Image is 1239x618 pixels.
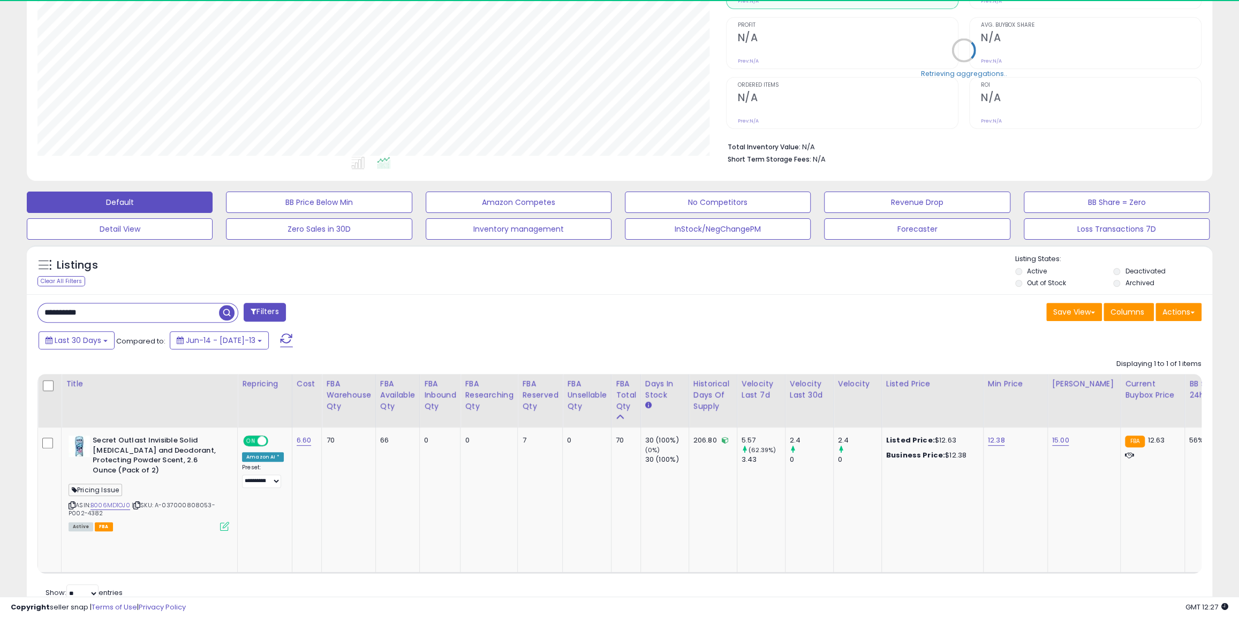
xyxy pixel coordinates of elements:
div: FBA Reserved Qty [522,378,558,412]
a: B006MD1OJ0 [90,501,130,510]
div: FBA inbound Qty [424,378,456,412]
button: Inventory management [426,218,611,240]
button: Filters [244,303,285,322]
div: 30 (100%) [645,436,689,445]
button: BB Share = Zero [1024,192,1210,213]
div: Current Buybox Price [1125,378,1180,401]
div: 2.4 [838,436,881,445]
a: 15.00 [1052,435,1069,446]
label: Active [1027,266,1047,276]
button: Detail View [27,218,213,240]
div: $12.38 [886,451,975,460]
a: Privacy Policy [139,602,186,612]
div: 206.80 [693,436,729,445]
span: FBA [95,522,113,531]
label: Out of Stock [1027,278,1066,287]
button: InStock/NegChangePM [625,218,811,240]
div: seller snap | | [11,602,186,613]
label: Deactivated [1125,266,1165,276]
div: 0 [838,455,881,464]
div: Displaying 1 to 1 of 1 items [1116,359,1202,369]
img: 41FLXHydz1L._SL40_.jpg [69,436,90,457]
button: Actions [1155,303,1202,321]
div: BB Share 24h. [1189,378,1228,401]
span: Compared to: [116,336,165,346]
div: 30 (100%) [645,455,689,464]
div: FBA Warehouse Qty [326,378,371,412]
small: (62.39%) [749,446,776,454]
div: Velocity [838,378,877,390]
div: FBA Unsellable Qty [567,378,607,412]
div: 3.43 [742,455,785,464]
div: FBA Researching Qty [465,378,513,412]
div: 2.4 [790,436,833,445]
span: | SKU: A-037000808053-P002-4382 [69,501,215,517]
span: Columns [1110,307,1144,317]
button: Save View [1046,303,1102,321]
div: 70 [616,436,632,445]
span: 12.63 [1147,435,1165,445]
div: FBA Total Qty [616,378,636,412]
div: Amazon AI * [242,452,284,462]
b: Business Price: [886,450,945,460]
strong: Copyright [11,602,50,612]
div: 0 [465,436,509,445]
button: Default [27,192,213,213]
div: 70 [326,436,367,445]
div: Velocity Last 30d [790,378,829,401]
div: $12.63 [886,436,975,445]
button: Forecaster [824,218,1010,240]
button: No Competitors [625,192,811,213]
div: Historical Days Of Supply [693,378,732,412]
span: Last 30 Days [55,335,101,346]
div: 7 [522,436,554,445]
b: Listed Price: [886,435,935,445]
label: Archived [1125,278,1154,287]
button: Loss Transactions 7D [1024,218,1210,240]
button: Revenue Drop [824,192,1010,213]
button: Last 30 Days [39,331,115,349]
div: FBA Available Qty [380,378,415,412]
h5: Listings [57,258,98,273]
small: (0%) [645,446,660,454]
span: 2025-08-13 12:27 GMT [1185,602,1228,612]
button: Jun-14 - [DATE]-13 [170,331,269,349]
span: All listings currently available for purchase on Amazon [69,522,93,531]
div: Cost [297,378,318,390]
div: ASIN: [69,436,229,530]
div: Clear All Filters [37,276,85,286]
span: ON [244,437,258,446]
div: Listed Price [886,378,979,390]
div: Repricing [242,378,288,390]
span: Show: entries [46,588,123,598]
span: OFF [267,437,284,446]
div: Days In Stock [645,378,684,401]
div: 66 [380,436,411,445]
div: 56% [1189,436,1225,445]
button: Zero Sales in 30D [226,218,412,240]
div: Title [66,378,233,390]
div: Retrieving aggregations.. [920,68,1007,78]
a: 12.38 [988,435,1005,446]
div: Preset: [242,464,284,488]
span: Jun-14 - [DATE]-13 [186,335,255,346]
span: Pricing Issue [69,484,122,496]
button: BB Price Below Min [226,192,412,213]
div: 0 [567,436,603,445]
small: Days In Stock. [645,401,652,410]
div: 0 [424,436,452,445]
div: Velocity Last 7d [742,378,781,401]
button: Columns [1104,303,1154,321]
a: Terms of Use [92,602,137,612]
p: Listing States: [1015,254,1212,264]
div: Min Price [988,378,1043,390]
button: Amazon Competes [426,192,611,213]
div: [PERSON_NAME] [1052,378,1116,390]
div: 5.57 [742,436,785,445]
small: FBA [1125,436,1145,447]
b: Secret Outlast Invisible Solid [MEDICAL_DATA] and Deodorant, Protecting Powder Scent, 2.6 Ounce (... [93,436,223,478]
div: 0 [790,455,833,464]
a: 6.60 [297,435,312,446]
